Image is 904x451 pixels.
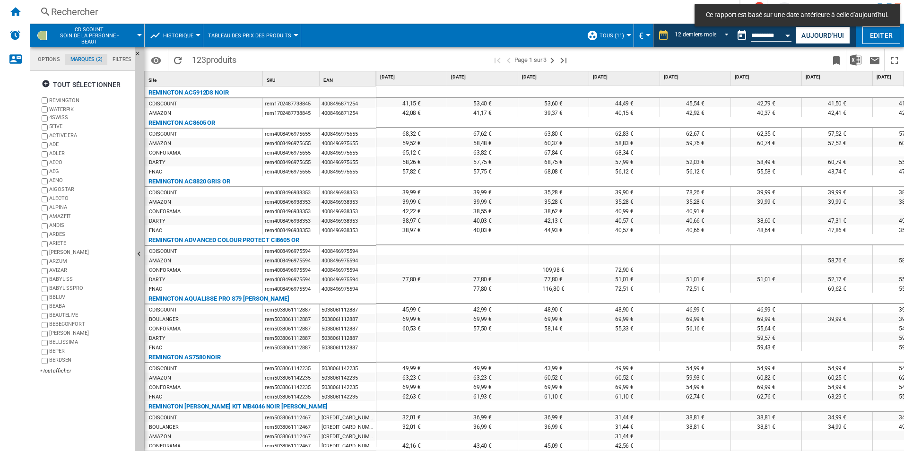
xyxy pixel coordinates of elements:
[320,98,376,108] div: 4008496871254
[149,207,181,217] div: CONFORAMA
[376,323,447,332] div: 60,53 €
[447,147,518,156] div: 63,82 €
[806,74,870,80] span: [DATE]
[518,283,589,293] div: 116,80 €
[660,206,730,215] div: 40,91 €
[865,49,884,71] button: Envoyer ce rapport par email
[518,264,589,274] div: 109,98 €
[149,285,162,294] div: FNAC
[263,265,319,274] div: rem4008496975594
[135,47,146,64] button: Masquer
[589,147,660,156] div: 68,34 €
[589,128,660,138] div: 62,83 €
[49,195,131,204] div: ALECTO
[148,176,230,187] div: REMINGTON AC8820 GRIS OR
[322,71,376,86] div: Sort None
[320,138,376,147] div: 4008496975655
[518,304,589,313] div: 48,90 €
[589,225,660,234] div: 40,57 €
[42,304,48,310] input: brand.name
[49,168,131,177] div: AEG
[518,196,589,206] div: 35,28 €
[639,24,648,47] div: €
[163,33,193,39] span: Historique
[149,24,198,47] div: Historique
[42,322,48,328] input: brand.name
[447,274,518,283] div: 77,80 €
[9,29,21,41] img: alerts-logo.svg
[168,49,187,71] button: Recharger
[518,274,589,283] div: 77,80 €
[42,286,48,292] input: brand.name
[802,107,872,117] div: 42,41 €
[42,340,48,346] input: brand.name
[39,76,123,93] button: tout sélectionner
[660,187,730,196] div: 78,26 €
[320,265,376,274] div: 4008496975594
[447,128,518,138] div: 67,62 €
[589,156,660,166] div: 57,99 €
[376,274,447,283] div: 77,80 €
[731,215,801,225] div: 38,60 €
[149,247,177,256] div: CDISCOUNT
[49,240,131,249] div: ARIETE
[42,151,48,157] input: brand.name
[148,117,215,129] div: REMINGTON AC8605 OR
[149,158,165,167] div: DARTY
[42,115,48,121] input: brand.name
[660,225,730,234] div: 40,66 €
[49,231,131,240] div: ARDES
[42,97,48,104] input: brand.name
[660,98,730,107] div: 45,54 €
[49,150,131,159] div: ADLER
[320,314,376,323] div: 5038061112887
[320,147,376,157] div: 4008496975655
[49,97,131,104] label: REMINGTON
[675,31,716,38] div: 12 derniers mois
[518,323,589,332] div: 58,14 €
[885,49,904,71] button: Plein écran
[320,129,376,138] div: 4008496975655
[320,255,376,265] div: 4008496975594
[376,98,447,107] div: 41,15 €
[42,178,48,184] input: brand.name
[451,74,516,80] span: [DATE]
[558,49,569,71] button: Dernière page
[731,166,801,175] div: 55,58 €
[149,148,181,158] div: CONFORAMA
[42,223,48,229] input: brand.name
[149,198,171,207] div: AMAZON
[731,98,801,107] div: 42,79 €
[449,71,518,83] div: [DATE]
[660,107,730,117] div: 42,92 €
[447,206,518,215] div: 38,55 €
[380,74,445,80] span: [DATE]
[731,274,801,283] div: 51,01 €
[263,314,319,323] div: rem5038061112887
[52,24,136,47] button: CDISCOUNTSoin de la personne - beaut
[147,71,262,86] div: Sort None
[265,71,319,86] div: SKU Sort None
[107,54,137,65] md-tab-item: Filtres
[263,138,319,147] div: rem4008496975655
[263,304,319,314] div: rem5038061112887
[149,226,162,235] div: FNAC
[149,275,165,285] div: DARTY
[263,147,319,157] div: rem4008496975655
[802,138,872,147] div: 57,52 €
[320,166,376,176] div: 4008496975655
[660,196,730,206] div: 35,28 €
[263,197,319,206] div: rem4008496938353
[827,49,846,71] button: Créer un favoris
[600,24,629,47] button: TOUS (11)
[518,313,589,323] div: 69,99 €
[518,206,589,215] div: 38,62 €
[802,166,872,175] div: 43,74 €
[589,187,660,196] div: 39,90 €
[42,214,48,220] input: brand.name
[149,256,171,266] div: AMAZON
[447,107,518,117] div: 41,17 €
[49,186,131,195] div: AIGOSTAR
[206,55,236,65] span: produits
[589,283,660,293] div: 72,51 €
